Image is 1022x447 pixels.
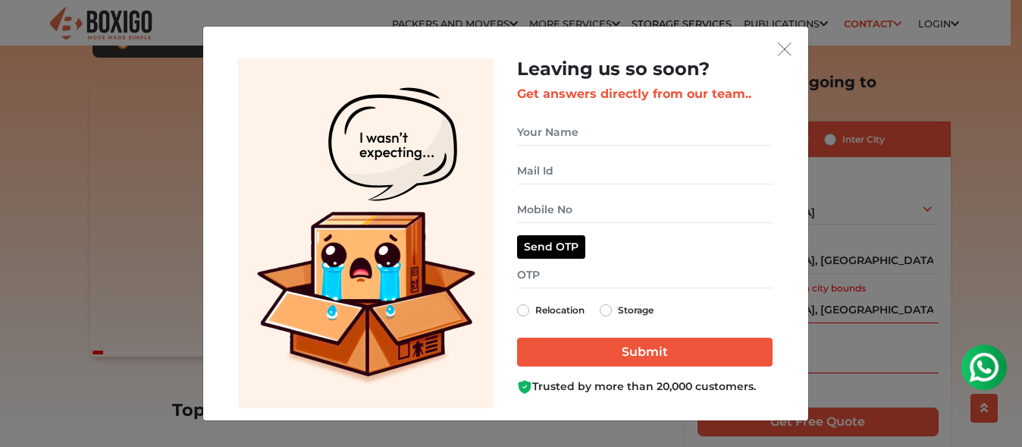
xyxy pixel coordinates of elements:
[778,42,792,56] img: exit
[238,58,494,408] img: Lead Welcome Image
[535,301,585,320] label: Relocation
[517,119,773,146] input: Your Name
[517,262,773,288] input: OTP
[618,301,654,320] label: Storage
[517,158,773,184] input: Mail Id
[517,197,773,223] input: Mobile No
[517,379,773,395] div: Trusted by more than 20,000 customers.
[517,58,773,80] h2: Leaving us so soon?
[517,235,585,259] button: Send OTP
[517,379,532,395] img: Boxigo Customer Shield
[517,338,773,367] input: Submit
[15,15,45,46] img: whatsapp-icon.svg
[517,87,773,101] h3: Get answers directly from our team..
